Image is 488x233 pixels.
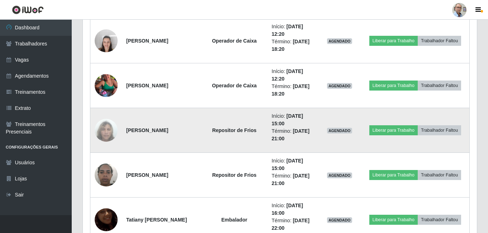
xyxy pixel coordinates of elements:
time: [DATE] 15:00 [272,113,303,126]
strong: [PERSON_NAME] [126,172,168,178]
time: [DATE] 12:20 [272,68,303,82]
button: Trabalhador Faltou [418,36,461,46]
button: Trabalhador Faltou [418,170,461,180]
li: Início: [272,157,314,172]
strong: Operador de Caixa [212,83,257,88]
strong: [PERSON_NAME] [126,38,168,44]
button: Liberar para Trabalho [369,36,418,46]
strong: Operador de Caixa [212,38,257,44]
li: Início: [272,68,314,83]
span: AGENDADO [327,173,352,178]
li: Término: [272,172,314,187]
span: AGENDADO [327,83,352,89]
span: AGENDADO [327,217,352,223]
img: 1655230904853.jpeg [95,25,118,56]
li: Término: [272,217,314,232]
strong: Repositor de Frios [212,172,257,178]
span: AGENDADO [327,38,352,44]
li: Término: [272,38,314,53]
button: Liberar para Trabalho [369,125,418,135]
time: [DATE] 12:20 [272,24,303,37]
li: Término: [272,127,314,142]
button: Trabalhador Faltou [418,215,461,225]
button: Liberar para Trabalho [369,170,418,180]
strong: Tatiany [PERSON_NAME] [126,217,187,223]
time: [DATE] 16:00 [272,203,303,216]
strong: [PERSON_NAME] [126,127,168,133]
button: Trabalhador Faltou [418,125,461,135]
img: CoreUI Logo [12,5,44,14]
li: Término: [272,83,314,98]
button: Trabalhador Faltou [418,81,461,91]
button: Liberar para Trabalho [369,215,418,225]
li: Início: [272,202,314,217]
li: Início: [272,23,314,38]
img: 1744399618911.jpeg [95,65,118,106]
img: 1732878359290.jpeg [95,160,118,190]
li: Início: [272,112,314,127]
button: Liberar para Trabalho [369,81,418,91]
strong: [PERSON_NAME] [126,83,168,88]
time: [DATE] 15:00 [272,158,303,171]
img: 1650489508767.jpeg [95,110,118,151]
span: AGENDADO [327,128,352,134]
strong: Embalador [221,217,247,223]
strong: Repositor de Frios [212,127,257,133]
